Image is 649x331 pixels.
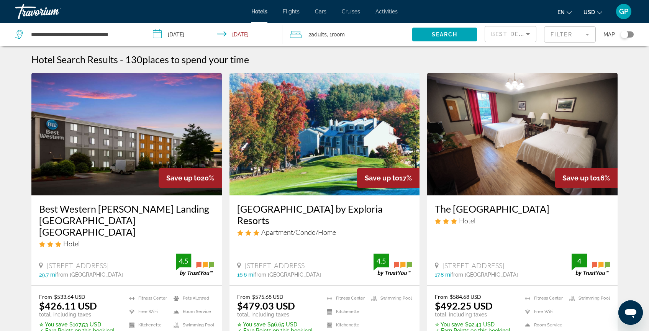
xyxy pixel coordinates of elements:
[557,9,565,15] span: en
[120,54,123,65] span: -
[39,203,214,238] a: Best Western [PERSON_NAME] Landing [GEOGRAPHIC_DATA] [GEOGRAPHIC_DATA]
[125,320,170,330] li: Kitchenette
[143,54,249,65] span: places to spend your time
[557,7,572,18] button: Change language
[145,23,283,46] button: Check-in date: Feb 9, 2026 Check-out date: Feb 13, 2026
[615,31,634,38] button: Toggle map
[435,272,451,278] span: 17.8 mi
[562,174,597,182] span: Save up to
[374,254,412,276] img: trustyou-badge.svg
[357,168,420,188] div: 17%
[323,307,367,316] li: Kitchenette
[39,293,52,300] span: From
[125,54,249,65] h2: 130
[427,73,618,195] img: Hotel image
[583,9,595,15] span: USD
[237,321,265,328] span: ✮ You save
[450,293,481,300] del: $584.68 USD
[435,311,510,318] p: total, including taxes
[435,321,510,328] p: $92.43 USD
[342,8,360,15] a: Cruises
[618,300,643,325] iframe: Button to launch messaging window
[170,293,214,303] li: Pets Allowed
[521,293,565,303] li: Fitness Center
[252,293,284,300] del: $575.68 USD
[237,311,313,318] p: total, including taxes
[237,293,250,300] span: From
[31,54,118,65] h1: Hotel Search Results
[572,256,587,265] div: 4
[166,174,201,182] span: Save up to
[261,228,336,236] span: Apartment/Condo/Home
[555,168,618,188] div: 16%
[435,216,610,225] div: 3 star Hotel
[435,300,493,311] ins: $492.25 USD
[237,203,412,226] a: [GEOGRAPHIC_DATA] by Exploria Resorts
[283,8,300,15] a: Flights
[237,321,313,328] p: $96.65 USD
[572,254,610,276] img: trustyou-badge.svg
[237,228,412,236] div: 3 star Apartment
[63,239,80,248] span: Hotel
[39,321,115,328] p: $107.53 USD
[521,320,565,330] li: Room Service
[39,321,67,328] span: ✮ You save
[491,31,531,37] span: Best Deals
[31,73,222,195] img: Hotel image
[170,320,214,330] li: Swimming Pool
[435,293,448,300] span: From
[521,307,565,316] li: Free WiFi
[565,293,610,303] li: Swimming Pool
[125,307,170,316] li: Free WiFi
[176,254,214,276] img: trustyou-badge.svg
[170,307,214,316] li: Room Service
[176,256,191,265] div: 4.5
[237,300,295,311] ins: $479.03 USD
[583,7,602,18] button: Change currency
[39,300,97,311] ins: $426.11 USD
[159,168,222,188] div: 20%
[311,31,327,38] span: Adults
[229,73,420,195] img: Hotel image
[315,8,326,15] a: Cars
[39,311,115,318] p: total, including taxes
[237,272,254,278] span: 16.6 mi
[435,321,463,328] span: ✮ You save
[603,29,615,40] span: Map
[365,174,399,182] span: Save up to
[432,31,458,38] span: Search
[125,293,170,303] li: Fitness Center
[491,29,530,39] mat-select: Sort by
[323,293,367,303] li: Fitness Center
[442,261,504,270] span: [STREET_ADDRESS]
[54,293,85,300] del: $533.64 USD
[544,26,596,43] button: Filter
[47,261,108,270] span: [STREET_ADDRESS]
[367,293,412,303] li: Swimming Pool
[251,8,267,15] a: Hotels
[619,8,628,15] span: GP
[459,216,475,225] span: Hotel
[308,29,327,40] span: 2
[282,23,412,46] button: Travelers: 2 adults, 0 children
[56,272,123,278] span: from [GEOGRAPHIC_DATA]
[254,272,321,278] span: from [GEOGRAPHIC_DATA]
[327,29,345,40] span: , 1
[412,28,477,41] button: Search
[435,203,610,215] a: The [GEOGRAPHIC_DATA]
[614,3,634,20] button: User Menu
[375,8,398,15] a: Activities
[332,31,345,38] span: Room
[245,261,306,270] span: [STREET_ADDRESS]
[323,320,367,330] li: Kitchenette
